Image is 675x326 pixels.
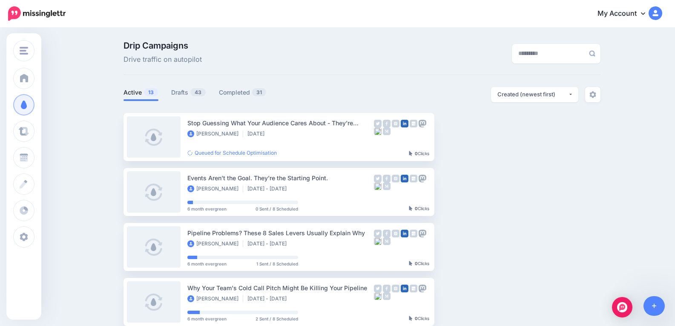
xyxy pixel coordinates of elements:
[383,230,391,237] img: facebook-grey-square.png
[374,292,382,300] img: bluesky-grey-square.png
[392,175,399,182] img: instagram-grey-square.png
[190,88,206,96] span: 43
[187,317,227,321] span: 6 month evergreen
[589,3,662,24] a: My Account
[383,175,391,182] img: facebook-grey-square.png
[187,262,227,266] span: 6 month evergreen
[124,87,158,98] a: Active13
[256,207,298,211] span: 0 Sent / 8 Scheduled
[374,285,382,292] img: twitter-grey-square.png
[383,237,391,245] img: medium-grey-square.png
[219,87,267,98] a: Completed31
[247,240,291,247] li: [DATE] - [DATE]
[409,261,413,266] img: pointer-grey-darker.png
[171,87,206,98] a: Drafts43
[187,295,243,302] li: [PERSON_NAME]
[409,316,413,321] img: pointer-grey-darker.png
[187,130,243,137] li: [PERSON_NAME]
[187,283,374,293] div: Why Your Team's Cold Call Pitch Might Be Killing Your Pipeline
[187,240,243,247] li: [PERSON_NAME]
[124,54,202,65] span: Drive traffic on autopilot
[409,206,413,211] img: pointer-grey-darker.png
[401,285,408,292] img: linkedin-square.png
[8,6,66,21] img: Missinglettr
[415,151,418,156] b: 0
[410,285,417,292] img: google_business-grey-square.png
[374,175,382,182] img: twitter-grey-square.png
[392,120,399,127] img: instagram-grey-square.png
[144,88,158,96] span: 13
[252,88,266,96] span: 31
[419,120,426,127] img: mastodon-grey-square.png
[247,185,291,192] li: [DATE] - [DATE]
[589,50,595,57] img: search-grey-6.png
[374,120,382,127] img: twitter-grey-square.png
[247,130,269,137] li: [DATE]
[383,120,391,127] img: facebook-grey-square.png
[419,285,426,292] img: mastodon-grey-square.png
[187,150,277,156] a: Queued for Schedule Optimisation
[374,182,382,190] img: bluesky-grey-square.png
[409,151,429,156] div: Clicks
[589,91,596,98] img: settings-grey.png
[187,207,227,211] span: 6 month evergreen
[491,87,578,102] button: Created (newest first)
[419,230,426,237] img: mastodon-grey-square.png
[392,285,399,292] img: instagram-grey-square.png
[392,230,399,237] img: instagram-grey-square.png
[409,151,413,156] img: pointer-grey-darker.png
[415,261,418,266] b: 0
[497,90,568,98] div: Created (newest first)
[409,261,429,266] div: Clicks
[401,120,408,127] img: linkedin-square.png
[410,230,417,237] img: google_business-grey-square.png
[409,206,429,211] div: Clicks
[374,230,382,237] img: twitter-grey-square.png
[256,262,298,266] span: 1 Sent / 8 Scheduled
[187,173,374,183] div: Events Aren’t the Goal. They’re the Starting Point.
[374,127,382,135] img: bluesky-grey-square.png
[410,120,417,127] img: google_business-grey-square.png
[124,41,202,50] span: Drip Campaigns
[247,295,291,302] li: [DATE] - [DATE]
[419,175,426,182] img: mastodon-grey-square.png
[415,316,418,321] b: 0
[374,237,382,245] img: bluesky-grey-square.png
[383,127,391,135] img: medium-grey-square.png
[409,316,429,321] div: Clicks
[383,182,391,190] img: medium-grey-square.png
[415,206,418,211] b: 0
[187,228,374,238] div: Pipeline Problems? These 8 Sales Levers Usually Explain Why
[401,230,408,237] img: linkedin-square.png
[20,47,28,55] img: menu.png
[612,297,632,317] div: Open Intercom Messenger
[187,185,243,192] li: [PERSON_NAME]
[383,285,391,292] img: facebook-grey-square.png
[187,118,374,128] div: Stop Guessing What Your Audience Cares About - They’re Already Telling You
[410,175,417,182] img: google_business-grey-square.png
[383,292,391,300] img: medium-grey-square.png
[256,317,298,321] span: 2 Sent / 8 Scheduled
[401,175,408,182] img: linkedin-square.png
